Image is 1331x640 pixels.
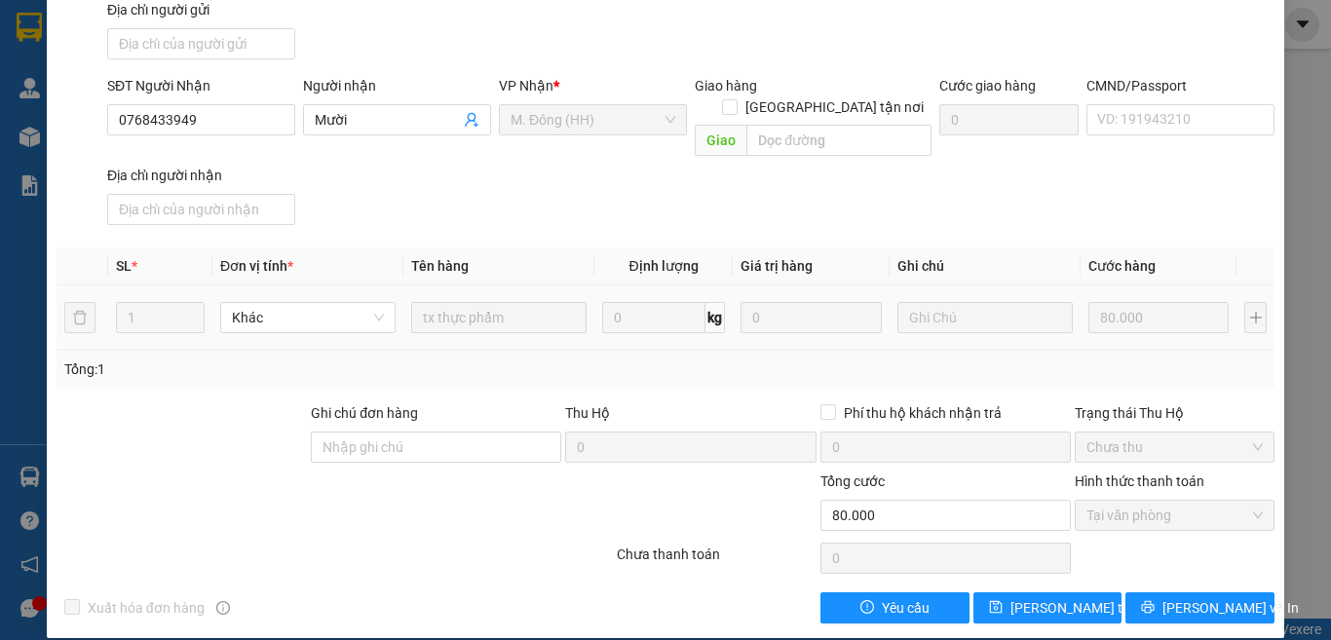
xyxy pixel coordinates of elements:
[820,473,885,489] span: Tổng cước
[80,597,212,619] span: Xuất hóa đơn hàng
[220,258,293,274] span: Đơn vị tính
[836,402,1009,424] span: Phí thu hộ khách nhận trả
[1244,302,1267,333] button: plus
[1162,597,1299,619] span: [PERSON_NAME] và In
[897,302,1073,333] input: Ghi Chú
[464,112,479,128] span: user-add
[311,405,418,421] label: Ghi chú đơn hàng
[1088,258,1156,274] span: Cước hàng
[705,302,725,333] span: kg
[411,258,469,274] span: Tên hàng
[107,75,295,96] div: SĐT Người Nhận
[615,544,818,578] div: Chưa thanh toán
[107,194,295,225] input: Địa chỉ của người nhận
[1075,402,1274,424] div: Trạng thái Thu Hộ
[695,78,757,94] span: Giao hàng
[107,165,295,186] div: Địa chỉ người nhận
[64,302,95,333] button: delete
[746,125,932,156] input: Dọc đường
[882,597,930,619] span: Yêu cầu
[411,302,587,333] input: VD: Bàn, Ghế
[116,258,132,274] span: SL
[860,600,874,616] span: exclamation-circle
[820,592,970,623] button: exclamation-circleYêu cầu
[511,105,675,134] span: M. Đông (HH)
[628,258,698,274] span: Định lượng
[499,78,553,94] span: VP Nhận
[107,28,295,59] input: Địa chỉ của người gửi
[1125,592,1274,623] button: printer[PERSON_NAME] và In
[1086,75,1274,96] div: CMND/Passport
[973,592,1122,623] button: save[PERSON_NAME] thay đổi
[303,75,491,96] div: Người nhận
[989,600,1003,616] span: save
[939,78,1036,94] label: Cước giao hàng
[695,125,746,156] span: Giao
[741,302,881,333] input: 0
[1086,433,1263,462] span: Chưa thu
[311,432,561,463] input: Ghi chú đơn hàng
[939,104,1079,135] input: Cước giao hàng
[64,358,515,380] div: Tổng: 1
[890,247,1081,285] th: Ghi chú
[1075,473,1204,489] label: Hình thức thanh toán
[741,258,813,274] span: Giá trị hàng
[1086,501,1263,530] span: Tại văn phòng
[565,405,610,421] span: Thu Hộ
[232,303,384,332] span: Khác
[1141,600,1155,616] span: printer
[1010,597,1166,619] span: [PERSON_NAME] thay đổi
[738,96,932,118] span: [GEOGRAPHIC_DATA] tận nơi
[216,601,230,615] span: info-circle
[1088,302,1229,333] input: 0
